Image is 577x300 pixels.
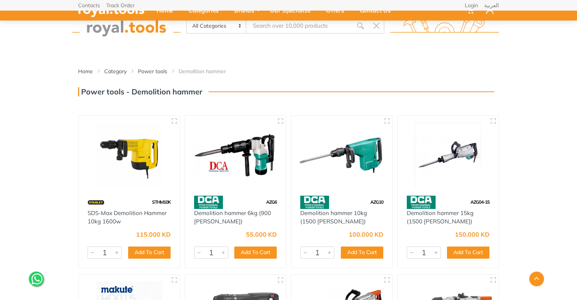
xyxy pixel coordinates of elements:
div: 150.000 KD [455,231,489,237]
img: 58.webp [194,196,223,209]
nav: breadcrumb [78,68,499,75]
img: royal.tools Logo [72,16,181,36]
button: Add To Cart [447,247,489,259]
div: 55.000 KD [246,231,277,237]
img: royal.tools Logo [390,16,499,36]
button: Add To Cart [341,247,383,259]
img: Royal Tools - Demolition hammer 10kg (1500 watts) [298,123,386,188]
img: 58.webp [407,196,436,209]
img: Royal Tools - Demolition hammer 15kg (1500 watts) [405,123,492,188]
a: العربية [484,3,499,8]
span: STHM10K [152,199,171,205]
a: Demolition hammer 15kg (1500 [PERSON_NAME]) [407,209,474,225]
h3: Power tools - Demolition hammer [78,87,202,96]
span: AZG6 [266,199,277,205]
img: Royal Tools - SDS-Max Demolition Hammer 10kg 1600w [85,123,173,188]
a: SDS-Max Demolition Hammer 10kg 1600w [88,209,166,225]
a: Demolition hammer 10kg (1500 [PERSON_NAME]) [300,209,367,225]
button: Add To Cart [234,247,277,259]
li: Demolition hammer [179,68,237,75]
span: AZG04-15 [470,199,489,205]
a: Contacts [78,3,100,8]
img: 15.webp [88,196,104,209]
img: 58.webp [300,196,329,209]
a: Login [465,3,478,8]
button: Add To Cart [128,247,171,259]
select: Category [187,19,246,33]
a: Category [104,68,127,75]
input: Site search [246,18,353,34]
a: Power tools [138,68,167,75]
span: AZG10 [370,199,383,205]
a: Track Order [106,3,135,8]
a: Home [78,68,93,75]
div: 115.000 KD [136,231,171,237]
img: Royal Tools - Demolition hammer 6kg (900 watts) [192,123,279,188]
a: Demolition hammer 6kg (900 [PERSON_NAME]) [194,209,271,225]
div: 100.000 KD [349,231,383,237]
